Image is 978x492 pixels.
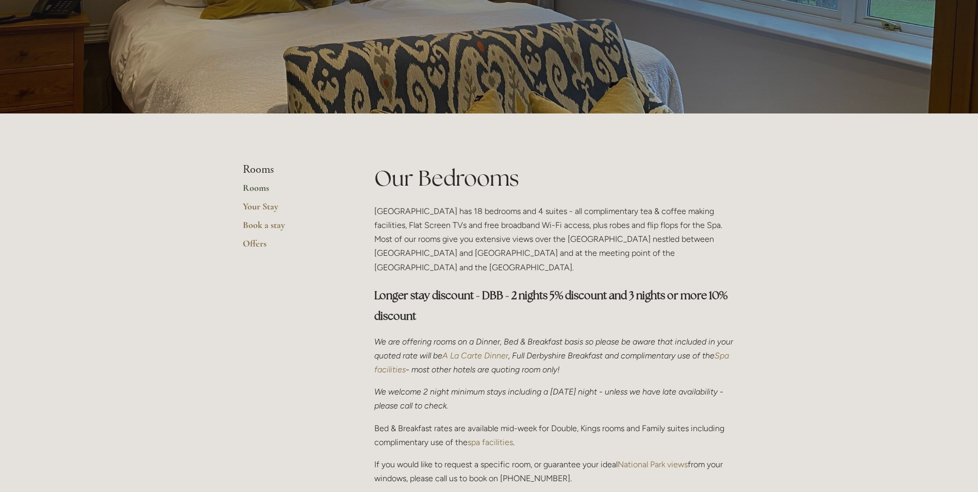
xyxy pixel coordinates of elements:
[243,201,341,219] a: Your Stay
[442,351,508,360] a: A La Carte Dinner
[374,288,730,323] strong: Longer stay discount - DBB - 2 nights 5% discount and 3 nights or more 10% discount
[374,163,736,193] h1: Our Bedrooms
[374,421,736,449] p: Bed & Breakfast rates are available mid-week for Double, Kings rooms and Family suites including ...
[243,238,341,256] a: Offers
[374,457,736,485] p: If you would like to request a specific room, or guarantee your ideal from your windows, please c...
[374,204,736,274] p: [GEOGRAPHIC_DATA] has 18 bedrooms and 4 suites - all complimentary tea & coffee making facilities...
[374,337,735,360] em: We are offering rooms on a Dinner, Bed & Breakfast basis so please be aware that included in your...
[243,182,341,201] a: Rooms
[374,387,725,411] em: We welcome 2 night minimum stays including a [DATE] night - unless we have late availability - pl...
[618,460,688,469] a: National Park views
[508,351,715,360] em: , Full Derbyshire Breakfast and complimentary use of the
[243,219,341,238] a: Book a stay
[243,163,341,176] li: Rooms
[406,365,560,374] em: - most other hotels are quoting room only!
[468,437,513,447] a: spa facilities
